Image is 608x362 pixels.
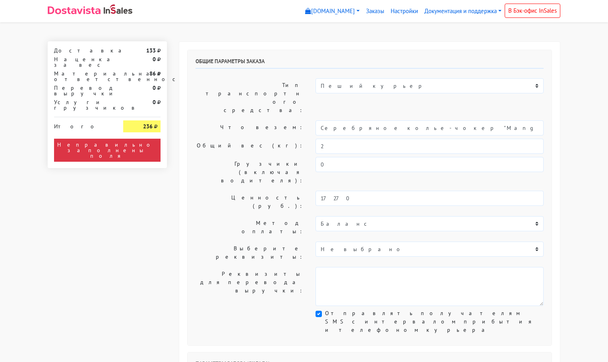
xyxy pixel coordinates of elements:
[190,139,310,154] label: Общий вес (кг):
[48,56,117,68] div: Наценка за вес
[190,216,310,238] label: Метод оплаты:
[325,309,544,334] label: Отправлять получателям SMS с интервалом прибытия и телефоном курьера
[505,4,560,18] a: В Бэк-офис InSales
[153,56,156,63] strong: 0
[48,85,117,96] div: Перевод выручки
[153,99,156,106] strong: 0
[153,84,156,91] strong: 0
[190,157,310,188] label: Грузчики (включая водителя):
[387,4,421,19] a: Настройки
[54,139,161,162] div: Неправильно заполнены поля
[190,267,310,306] label: Реквизиты для перевода выручки:
[302,4,363,19] a: [DOMAIN_NAME]
[190,78,310,117] label: Тип транспортного средства:
[48,99,117,110] div: Услуги грузчиков
[104,4,132,14] img: InSales
[48,6,101,14] img: Dostavista - срочная курьерская служба доставки
[190,191,310,213] label: Ценность (руб.):
[190,242,310,264] label: Выберите реквизиты:
[363,4,387,19] a: Заказы
[143,123,153,130] strong: 236
[149,70,156,77] strong: 86
[48,71,117,82] div: Материальная ответственность
[146,47,156,54] strong: 133
[54,120,111,129] div: Итого
[196,58,544,69] h6: Общие параметры заказа
[48,48,117,53] div: Доставка
[421,4,505,19] a: Документация и поддержка
[190,120,310,136] label: Что везем:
